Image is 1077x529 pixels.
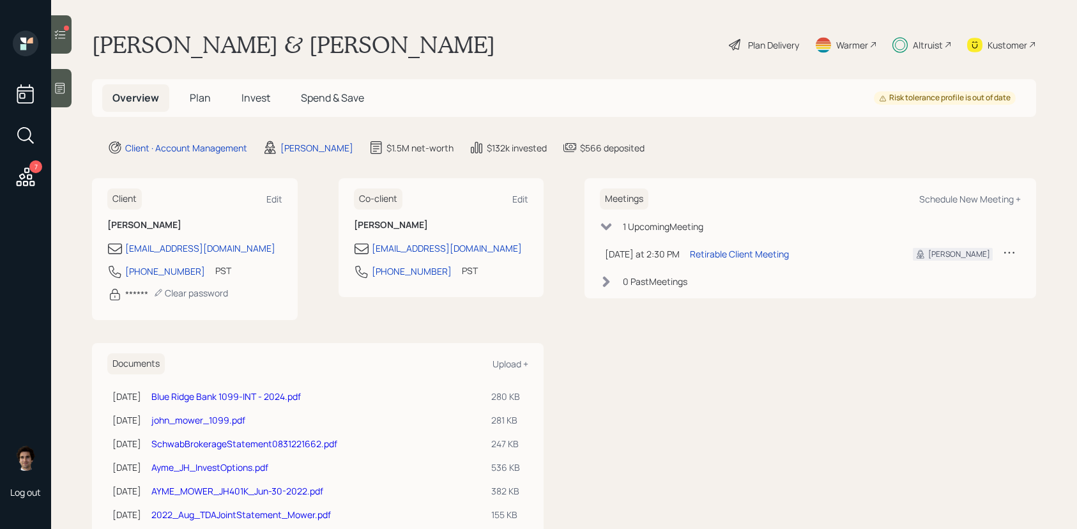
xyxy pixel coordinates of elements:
span: Plan [190,91,211,105]
div: [PHONE_NUMBER] [372,264,452,278]
a: john_mower_1099.pdf [151,414,245,426]
div: [PHONE_NUMBER] [125,264,205,278]
div: PST [462,264,478,277]
h6: Meetings [600,188,648,210]
div: 155 KB [491,508,523,521]
span: Invest [241,91,270,105]
a: 2022_Aug_TDAJointStatement_Mower.pdf [151,509,331,521]
div: [DATE] [112,508,141,521]
div: 382 KB [491,484,523,498]
div: $1.5M net-worth [386,141,454,155]
div: Edit [512,193,528,205]
div: Edit [266,193,282,205]
div: Altruist [913,38,943,52]
div: Upload + [493,358,528,370]
div: 536 KB [491,461,523,474]
div: Schedule New Meeting + [919,193,1021,205]
div: $566 deposited [580,141,645,155]
span: Spend & Save [301,91,364,105]
div: [DATE] [112,390,141,403]
div: 7 [29,160,42,173]
h6: [PERSON_NAME] [354,220,529,231]
div: Clear password [153,287,228,299]
a: Ayme_JH_InvestOptions.pdf [151,461,268,473]
div: [PERSON_NAME] [280,141,353,155]
h6: Co-client [354,188,402,210]
div: [DATE] [112,437,141,450]
div: Risk tolerance profile is out of date [879,93,1011,103]
div: [DATE] [112,484,141,498]
span: Overview [112,91,159,105]
img: harrison-schaefer-headshot-2.png [13,445,38,471]
h6: Documents [107,353,165,374]
div: $132k invested [487,141,547,155]
div: Kustomer [988,38,1027,52]
div: [DATE] [112,413,141,427]
a: Blue Ridge Bank 1099-INT - 2024.pdf [151,390,301,402]
div: [DATE] at 2:30 PM [605,247,680,261]
h6: Client [107,188,142,210]
div: [EMAIL_ADDRESS][DOMAIN_NAME] [372,241,522,255]
div: 281 KB [491,413,523,427]
div: Log out [10,486,41,498]
div: PST [215,264,231,277]
a: SchwabBrokerageStatement0831221662.pdf [151,438,337,450]
div: Client · Account Management [125,141,247,155]
div: 280 KB [491,390,523,403]
div: Plan Delivery [748,38,799,52]
div: 247 KB [491,437,523,450]
div: [PERSON_NAME] [928,249,990,260]
h6: [PERSON_NAME] [107,220,282,231]
div: [DATE] [112,461,141,474]
div: 0 Past Meeting s [623,275,687,288]
a: AYME_MOWER_JH401K_Jun-30-2022.pdf [151,485,323,497]
div: 1 Upcoming Meeting [623,220,703,233]
div: [EMAIL_ADDRESS][DOMAIN_NAME] [125,241,275,255]
div: Warmer [836,38,868,52]
h1: [PERSON_NAME] & [PERSON_NAME] [92,31,495,59]
div: Retirable Client Meeting [690,247,789,261]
